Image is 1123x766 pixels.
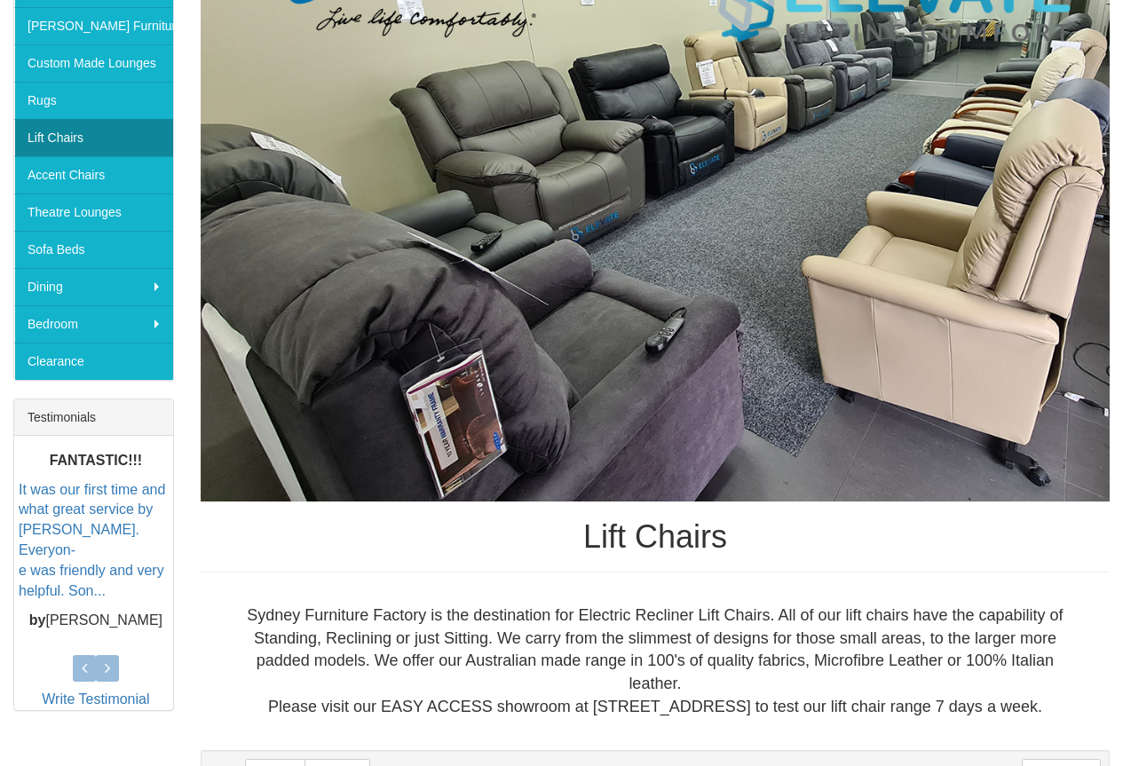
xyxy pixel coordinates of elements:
a: Dining [14,268,173,305]
a: Custom Made Lounges [14,44,173,82]
a: [PERSON_NAME] Furniture [14,7,173,44]
a: It was our first time and what great service by [PERSON_NAME]. Everyon-e was friendly and very he... [19,481,165,597]
div: Sydney Furniture Factory is the destination for Electric Recliner Lift Chairs. All of our lift ch... [215,604,1095,719]
a: Lift Chairs [14,119,173,156]
a: Bedroom [14,305,173,343]
a: Rugs [14,82,173,119]
a: Accent Chairs [14,156,173,193]
a: Theatre Lounges [14,193,173,231]
a: Sofa Beds [14,231,173,268]
a: Clearance [14,343,173,380]
b: FANTASTIC!!! [50,452,143,467]
a: Write Testimonial [42,691,149,707]
p: [PERSON_NAME] [19,610,173,630]
h1: Lift Chairs [201,519,1110,555]
b: by [29,612,46,627]
div: Testimonials [14,399,173,436]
